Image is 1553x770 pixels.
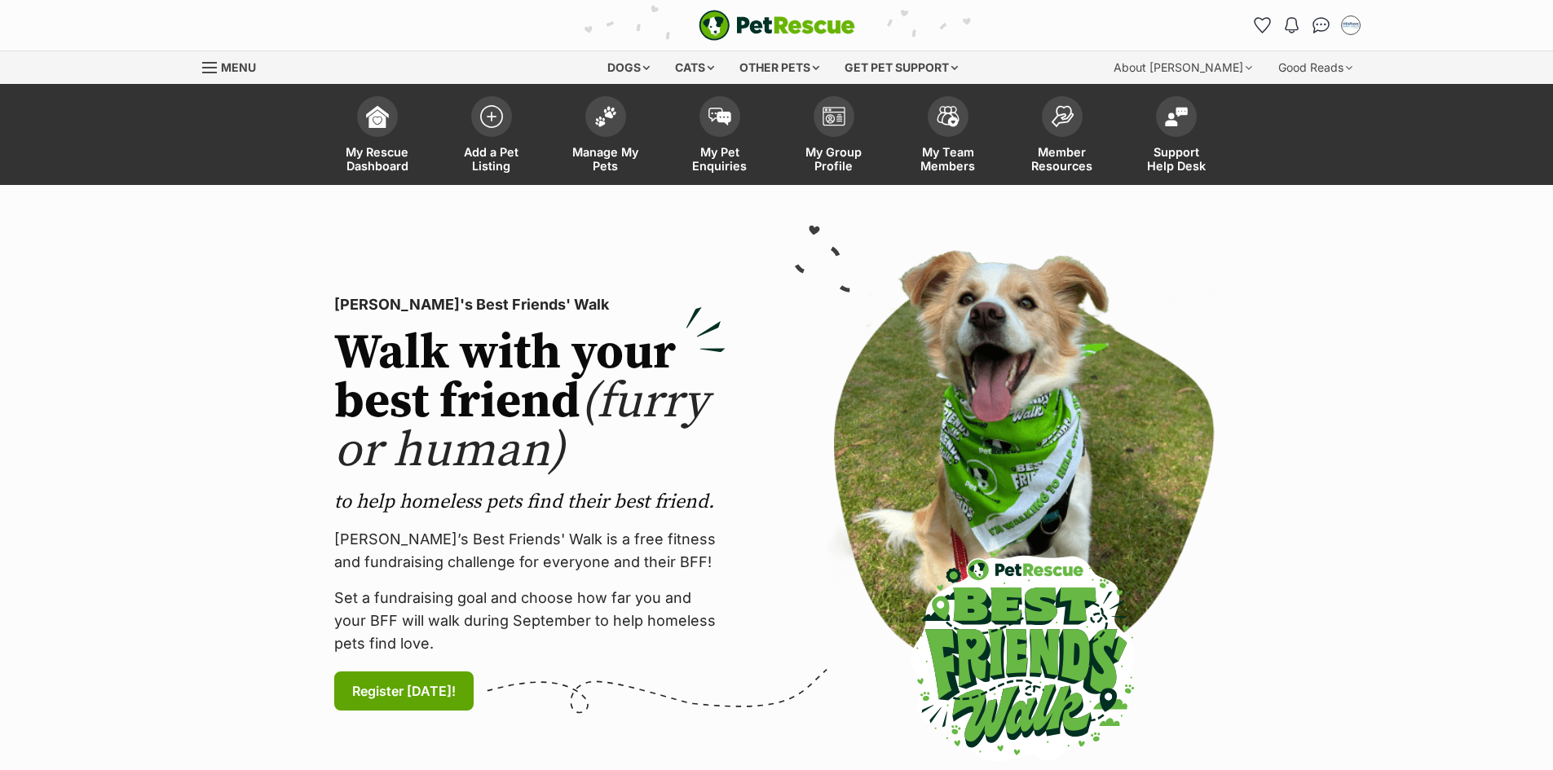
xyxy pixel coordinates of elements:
img: notifications-46538b983faf8c2785f20acdc204bb7945ddae34d4c08c2a6579f10ce5e182be.svg [1285,17,1298,33]
span: (furry or human) [334,372,708,482]
a: PetRescue [699,10,855,41]
a: My Team Members [891,88,1005,185]
span: Member Resources [1026,145,1099,173]
a: Conversations [1308,12,1335,38]
a: Favourites [1250,12,1276,38]
a: Menu [202,51,267,81]
span: Menu [221,60,256,74]
img: member-resources-icon-8e73f808a243e03378d46382f2149f9095a855e16c252ad45f914b54edf8863c.svg [1051,105,1074,127]
span: My Group Profile [797,145,871,173]
span: Register [DATE]! [352,681,456,701]
a: Support Help Desk [1119,88,1233,185]
p: Set a fundraising goal and choose how far you and your BFF will walk during September to help hom... [334,587,726,655]
img: logo-e224e6f780fb5917bec1dbf3a21bbac754714ae5b6737aabdf751b685950b380.svg [699,10,855,41]
button: My account [1338,12,1364,38]
button: Notifications [1279,12,1305,38]
a: My Group Profile [777,88,891,185]
a: My Pet Enquiries [663,88,777,185]
img: Jodie Parnell profile pic [1343,17,1359,33]
span: Manage My Pets [569,145,642,173]
div: Other pets [728,51,831,84]
span: Add a Pet Listing [455,145,528,173]
p: [PERSON_NAME]'s Best Friends' Walk [334,293,726,316]
div: Get pet support [833,51,969,84]
span: Support Help Desk [1140,145,1213,173]
img: group-profile-icon-3fa3cf56718a62981997c0bc7e787c4b2cf8bcc04b72c1350f741eb67cf2f40e.svg [823,107,845,126]
ul: Account quick links [1250,12,1364,38]
p: [PERSON_NAME]’s Best Friends' Walk is a free fitness and fundraising challenge for everyone and t... [334,528,726,574]
a: Add a Pet Listing [435,88,549,185]
span: My Pet Enquiries [683,145,757,173]
a: Register [DATE]! [334,671,474,711]
div: Dogs [596,51,661,84]
img: dashboard-icon-eb2f2d2d3e046f16d808141f083e7271f6b2e854fb5c12c21221c1fb7104beca.svg [366,105,389,128]
img: pet-enquiries-icon-7e3ad2cf08bfb03b45e93fb7055b45f3efa6380592205ae92323e6603595dc1f.svg [708,108,731,125]
div: Cats [664,51,726,84]
a: Member Resources [1005,88,1119,185]
img: chat-41dd97257d64d25036548639549fe6c8038ab92f7586957e7f3b1b290dea8141.svg [1313,17,1330,33]
span: My Rescue Dashboard [341,145,414,173]
h2: Walk with your best friend [334,329,726,476]
div: Good Reads [1267,51,1364,84]
a: Manage My Pets [549,88,663,185]
img: add-pet-listing-icon-0afa8454b4691262ce3f59096e99ab1cd57d4a30225e0717b998d2c9b9846f56.svg [480,105,503,128]
a: My Rescue Dashboard [320,88,435,185]
div: About [PERSON_NAME] [1102,51,1264,84]
p: to help homeless pets find their best friend. [334,489,726,515]
img: manage-my-pets-icon-02211641906a0b7f246fdf0571729dbe1e7629f14944591b6c1af311fb30b64b.svg [594,106,617,127]
span: My Team Members [911,145,985,173]
img: team-members-icon-5396bd8760b3fe7c0b43da4ab00e1e3bb1a5d9ba89233759b79545d2d3fc5d0d.svg [937,106,960,127]
img: help-desk-icon-fdf02630f3aa405de69fd3d07c3f3aa587a6932b1a1747fa1d2bba05be0121f9.svg [1165,107,1188,126]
